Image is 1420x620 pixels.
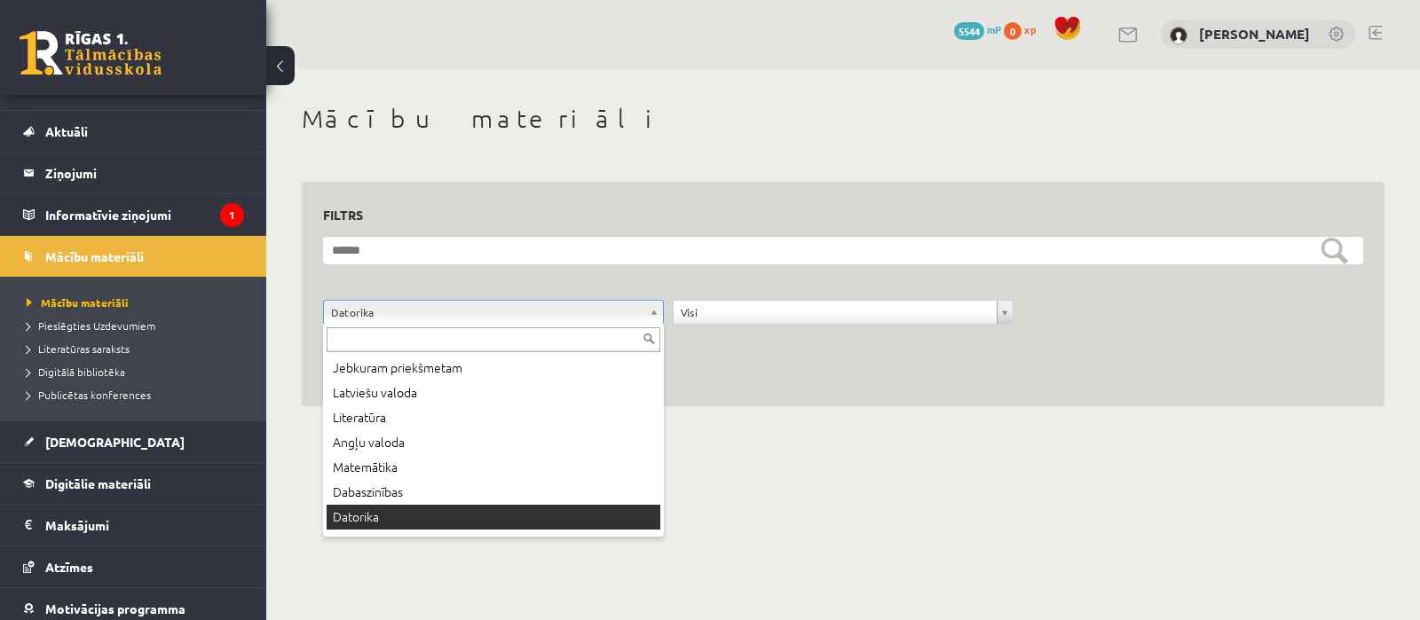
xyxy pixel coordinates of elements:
div: Latviešu valoda [327,381,660,405]
div: Matemātika [327,455,660,480]
div: Dabaszinības [327,480,660,505]
div: Datorika [327,505,660,530]
div: Sports un veselība [327,530,660,554]
div: Literatūra [327,405,660,430]
div: Angļu valoda [327,430,660,455]
div: Jebkuram priekšmetam [327,356,660,381]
